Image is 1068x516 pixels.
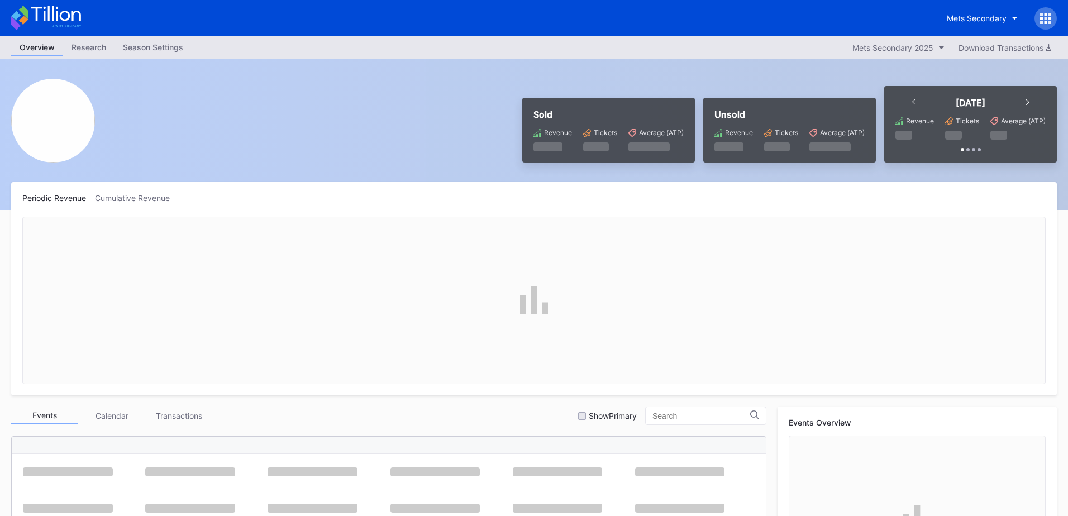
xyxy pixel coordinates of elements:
[775,128,798,137] div: Tickets
[544,128,572,137] div: Revenue
[906,117,934,125] div: Revenue
[22,193,95,203] div: Periodic Revenue
[1001,117,1046,125] div: Average (ATP)
[956,117,979,125] div: Tickets
[714,109,865,120] div: Unsold
[820,128,865,137] div: Average (ATP)
[725,128,753,137] div: Revenue
[953,40,1057,55] button: Download Transactions
[63,39,115,55] div: Research
[11,407,78,424] div: Events
[63,39,115,56] a: Research
[852,43,933,52] div: Mets Secondary 2025
[115,39,192,55] div: Season Settings
[956,97,985,108] div: [DATE]
[95,193,179,203] div: Cumulative Revenue
[145,407,212,424] div: Transactions
[652,412,750,421] input: Search
[959,43,1051,52] div: Download Transactions
[11,39,63,56] a: Overview
[78,407,145,424] div: Calendar
[847,40,950,55] button: Mets Secondary 2025
[115,39,192,56] a: Season Settings
[639,128,684,137] div: Average (ATP)
[589,411,637,421] div: Show Primary
[789,418,1046,427] div: Events Overview
[947,13,1007,23] div: Mets Secondary
[533,109,684,120] div: Sold
[594,128,617,137] div: Tickets
[938,8,1026,28] button: Mets Secondary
